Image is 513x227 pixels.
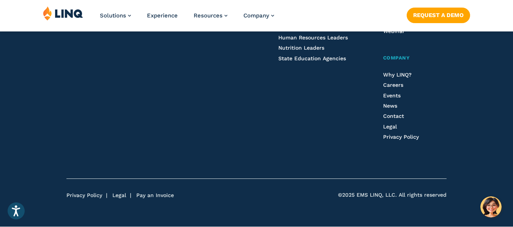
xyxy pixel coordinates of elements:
a: Events [383,92,401,99]
span: Company [383,55,410,61]
button: Hello, have a question? Let’s chat. [480,196,502,218]
nav: Primary Navigation [100,6,274,31]
a: State Education Agencies [278,55,346,61]
a: Experience [147,12,178,19]
a: Why LINQ? [383,72,412,78]
a: Nutrition Leaders [278,45,324,51]
a: Resources [194,12,227,19]
a: Legal [112,192,126,198]
a: Careers [383,82,403,88]
a: Company [383,54,447,62]
span: Resources [194,12,223,19]
a: Human Resources Leaders [278,34,348,41]
a: Contact [383,113,404,119]
span: Company [243,12,269,19]
span: Solutions [100,12,126,19]
a: Company [243,12,274,19]
a: Webinar [383,28,405,34]
a: Pay an Invoice [136,192,174,198]
a: Privacy Policy [383,134,419,140]
span: ©2025 EMS LINQ, LLC. All rights reserved [338,191,447,199]
a: News [383,103,397,109]
a: Solutions [100,12,131,19]
a: Request a Demo [407,8,470,23]
a: Legal [383,124,397,130]
img: LINQ | K‑12 Software [43,6,83,20]
a: Privacy Policy [66,192,102,198]
nav: Button Navigation [407,6,470,23]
